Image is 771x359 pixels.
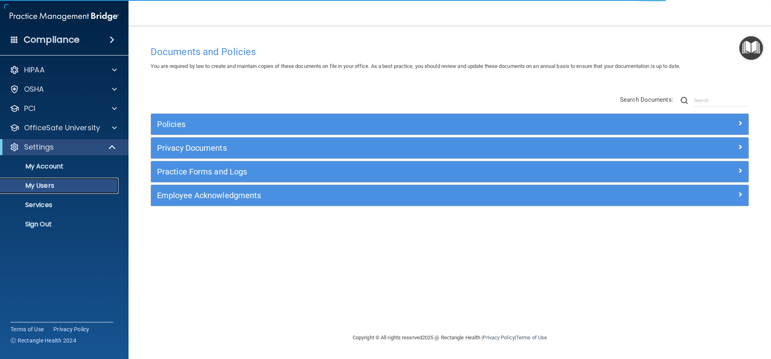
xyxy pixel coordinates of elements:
[5,162,115,170] p: My Account
[10,84,117,94] a: OSHA
[24,123,100,133] p: OfficeSafe University
[10,142,116,152] a: Settings
[681,97,688,104] img: ic-search.3b580494.png
[10,325,44,333] a: Terms of Use
[157,191,593,200] h5: Employee Acknowledgments
[10,336,76,345] span: Ⓒ Rectangle Health 2024
[10,8,119,25] img: PMB logo
[151,47,749,57] h4: Documents and Policies
[303,325,596,351] div: Copyright © All rights reserved 2025 @ Rectangle Health | |
[157,144,593,152] h5: Privacy Documents
[5,182,115,190] p: My Users
[5,220,115,228] p: Sign Out
[620,96,673,103] span: Search Documents:
[157,118,742,131] a: Policies
[516,334,547,341] a: Terms of Use
[157,165,742,178] a: Practice Forms and Logs
[157,120,593,129] h5: Policies
[157,142,742,154] a: Privacy Documents
[5,201,115,209] p: Services
[10,123,117,133] a: OfficeSafe University
[694,94,749,107] input: Search
[157,189,742,202] a: Employee Acknowledgments
[157,167,593,176] h5: Practice Forms and Logs
[24,142,54,152] p: Settings
[10,104,117,113] a: PCI
[151,63,680,69] span: You are required by law to create and maintain copies of these documents on file in your office. ...
[24,65,45,75] p: HIPAA
[632,302,761,334] iframe: Drift Widget Chat Controller
[53,325,90,333] a: Privacy Policy
[24,104,35,113] p: PCI
[24,84,44,94] p: OSHA
[24,34,80,45] h4: Compliance
[739,36,763,60] button: Open Resource Center
[10,65,117,75] a: HIPAA
[483,334,514,341] a: Privacy Policy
